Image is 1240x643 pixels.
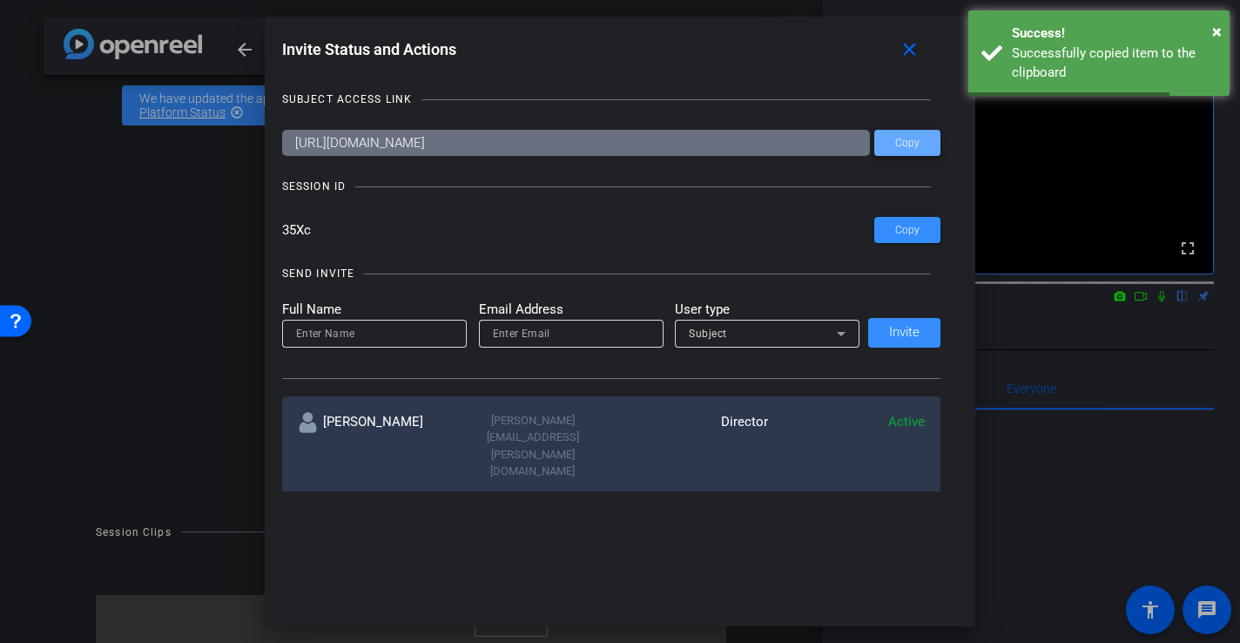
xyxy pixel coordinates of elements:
span: Copy [895,137,920,150]
mat-label: Email Address [479,300,664,320]
span: Subject [689,328,727,340]
div: Success! [1012,24,1216,44]
div: [PERSON_NAME] [298,412,455,480]
input: Enter Name [296,323,453,344]
span: Active [888,414,925,430]
mat-label: User type [675,300,859,320]
span: × [1212,21,1222,42]
openreel-title-line: SEND INVITE [282,265,941,282]
openreel-title-line: SESSION ID [282,178,941,195]
div: SUBJECT ACCESS LINK [282,91,412,108]
span: Copy [895,224,920,237]
div: Invite Status and Actions [282,34,941,65]
div: SEND INVITE [282,265,354,282]
button: Copy [874,217,940,243]
button: Copy [874,130,940,156]
mat-label: Full Name [282,300,467,320]
div: [PERSON_NAME][EMAIL_ADDRESS][PERSON_NAME][DOMAIN_NAME] [455,412,611,480]
mat-icon: close [899,39,920,61]
div: SESSION ID [282,178,346,195]
div: Director [611,412,768,480]
button: Close [1212,18,1222,44]
input: Enter Email [493,323,650,344]
openreel-title-line: SUBJECT ACCESS LINK [282,91,941,108]
div: Successfully copied item to the clipboard [1012,44,1216,83]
